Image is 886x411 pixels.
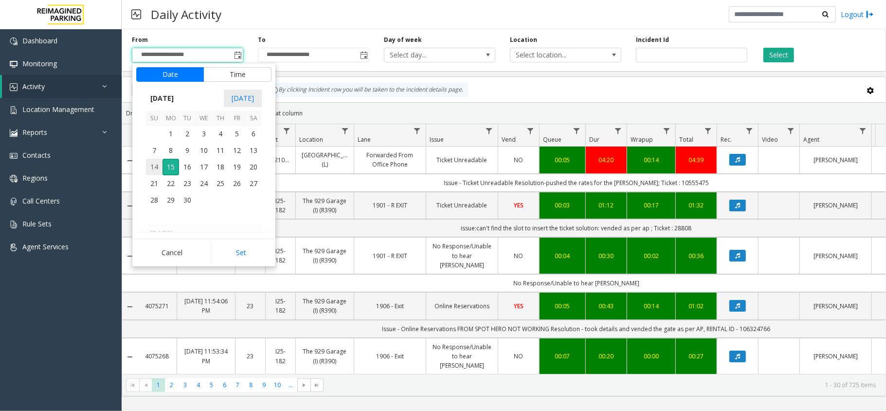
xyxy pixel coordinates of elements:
a: 01:12 [592,201,621,210]
a: I25-182 [271,196,289,215]
a: 00:27 [682,352,711,361]
a: Issue Filter Menu [483,124,496,137]
th: Mo [163,111,179,126]
span: Agent [803,135,819,144]
td: Tuesday, September 23, 2025 [179,175,196,192]
span: Issue [430,135,444,144]
th: Sa [245,111,262,126]
a: I25-182 [271,297,289,315]
span: 25 [212,175,229,192]
a: Forwarded From Office Phone [360,150,420,169]
span: Select day... [384,48,473,62]
span: 10 [196,142,212,159]
span: 16 [179,159,196,175]
a: The 929 Garage (I) (R390) [302,297,348,315]
a: 4075268 [144,352,171,361]
span: 1 [163,126,179,142]
kendo-pager-info: 1 - 30 of 725 items [329,381,876,389]
td: Tuesday, September 9, 2025 [179,142,196,159]
img: 'icon' [10,198,18,205]
div: 00:20 [592,352,621,361]
div: 00:43 [592,301,621,311]
a: 00:30 [592,251,621,261]
span: Toggle popup [232,48,243,62]
a: 00:05 [545,155,579,165]
label: Day of week [384,36,422,44]
img: 'icon' [10,60,18,68]
span: YES [514,201,524,209]
span: Page 11 [284,378,297,392]
td: Saturday, September 27, 2025 [245,175,262,192]
th: [DATE] [146,225,262,242]
a: 00:00 [633,352,669,361]
a: 23 [241,352,259,361]
a: 00:14 [633,301,669,311]
a: 00:03 [545,201,579,210]
img: 'icon' [10,175,18,183]
td: Tuesday, September 30, 2025 [179,192,196,208]
a: Collapse Details [122,202,138,210]
a: Lot Filter Menu [280,124,293,137]
a: YES [504,301,533,311]
td: Sunday, September 7, 2025 [146,142,163,159]
span: Page 10 [271,378,284,392]
a: 00:17 [633,201,669,210]
span: Page 3 [179,378,192,392]
span: NO [514,156,524,164]
div: Drag a column header and drop it here to group by that column [122,105,886,122]
span: Dur [589,135,599,144]
span: 7 [146,142,163,159]
a: [GEOGRAPHIC_DATA] (L) [302,150,348,169]
a: Video Filter Menu [784,124,797,137]
img: 'icon' [10,37,18,45]
a: [PERSON_NAME] [806,155,866,165]
td: Monday, September 22, 2025 [163,175,179,192]
img: logout [866,9,874,19]
a: I25-182 [271,347,289,365]
a: 00:07 [545,352,579,361]
a: 01:32 [682,201,711,210]
td: Friday, September 12, 2025 [229,142,245,159]
span: NO [514,352,524,360]
a: Collapse Details [122,252,138,260]
span: Toggle popup [358,48,369,62]
a: 1901 - R EXIT [360,201,420,210]
button: Cancel [136,242,208,263]
a: 00:36 [682,251,711,261]
span: 11 [212,142,229,159]
span: Total [679,135,693,144]
img: 'icon' [10,83,18,91]
td: Sunday, September 14, 2025 [146,159,163,175]
a: 00:04 [545,251,579,261]
div: By clicking Incident row you will be taken to the incident details page. [266,83,468,97]
span: Agent Services [22,242,69,251]
div: 00:02 [633,251,669,261]
a: Total Filter Menu [702,124,715,137]
img: 'icon' [10,129,18,137]
span: 23 [179,175,196,192]
span: Page 2 [165,378,178,392]
span: Page 6 [218,378,231,392]
span: 26 [229,175,245,192]
img: 'icon' [10,152,18,160]
div: 04:20 [592,155,621,165]
span: Rule Sets [22,219,52,228]
td: Tuesday, September 2, 2025 [179,126,196,142]
a: Logout [841,9,874,19]
span: 8 [163,142,179,159]
a: 23 [241,301,259,311]
a: Agent Filter Menu [856,124,869,137]
a: Ticket Unreadable [432,201,492,210]
a: [PERSON_NAME] [806,301,866,311]
th: Tu [179,111,196,126]
a: 00:05 [545,301,579,311]
span: Wrapup [631,135,653,144]
span: Page 4 [192,378,205,392]
img: 'icon' [10,221,18,228]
